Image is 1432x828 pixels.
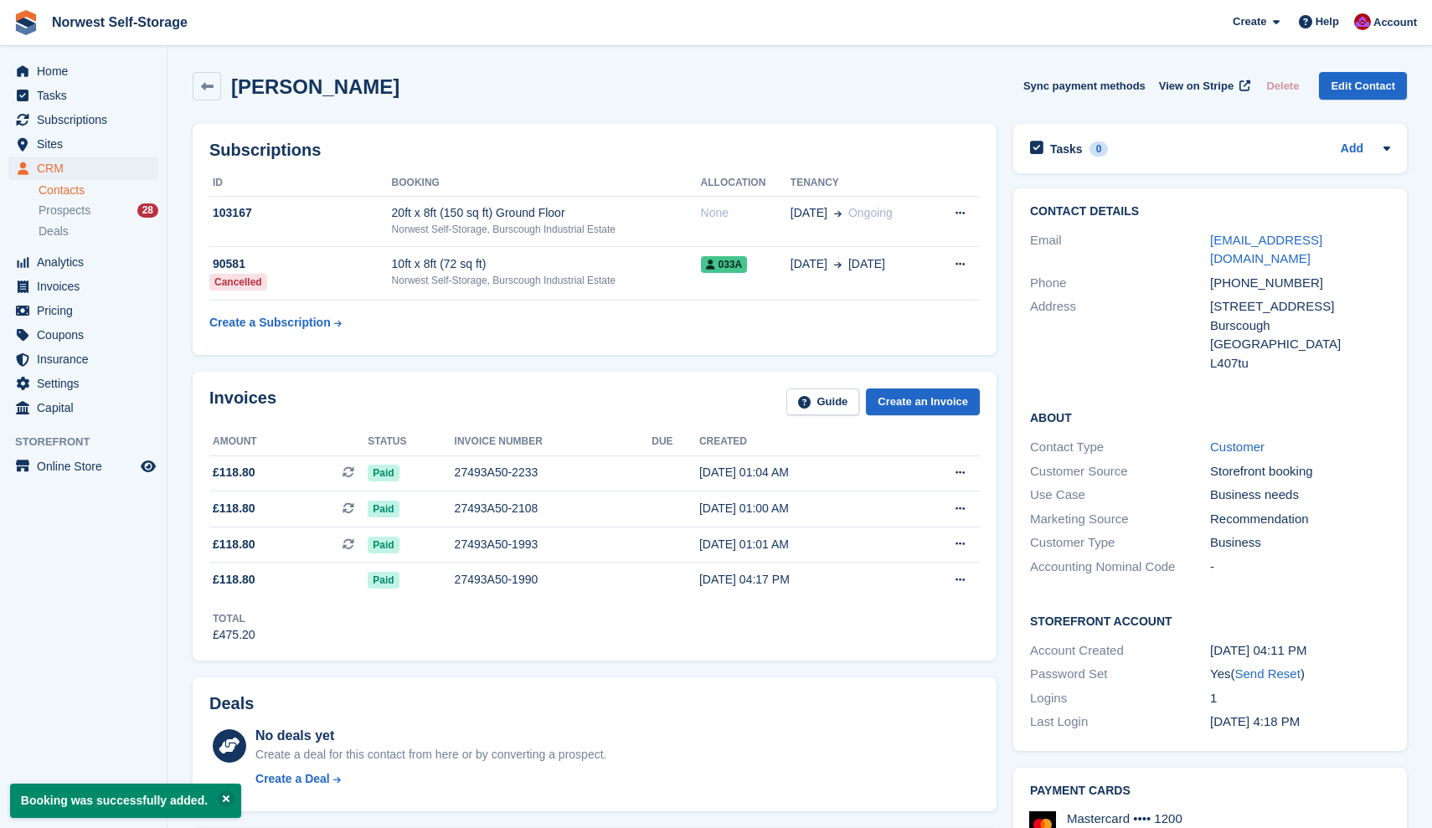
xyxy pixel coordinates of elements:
div: Recommendation [1210,510,1390,529]
a: Send Reset [1234,666,1300,681]
div: Marketing Source [1030,510,1210,529]
th: Amount [209,429,368,455]
h2: [PERSON_NAME] [231,75,399,98]
span: 033a [701,256,748,273]
th: Status [368,429,454,455]
div: Norwest Self-Storage, Burscough Industrial Estate [392,222,701,237]
span: Help [1316,13,1339,30]
img: Daniel Grensinger [1354,13,1371,30]
a: menu [8,108,158,131]
div: [GEOGRAPHIC_DATA] [1210,335,1390,354]
div: Customer Source [1030,462,1210,481]
a: Prospects 28 [39,202,158,219]
div: Last Login [1030,712,1210,732]
a: Create a Subscription [209,307,342,338]
div: [DATE] 04:17 PM [699,571,901,589]
th: ID [209,170,392,197]
a: menu [8,347,158,371]
a: Deals [39,223,158,240]
div: - [1210,558,1390,577]
div: Create a Subscription [209,314,331,332]
a: menu [8,372,158,395]
div: 27493A50-2108 [455,500,652,517]
th: Tenancy [791,170,931,197]
div: 27493A50-1993 [455,536,652,553]
span: Deals [39,224,69,239]
button: Sync payment methods [1023,72,1146,100]
a: menu [8,59,158,83]
div: [DATE] 04:11 PM [1210,641,1390,661]
span: Storefront [15,434,167,450]
div: Address [1030,297,1210,373]
div: None [701,204,791,222]
span: Paid [368,465,399,481]
div: L407tu [1210,354,1390,373]
div: [DATE] 01:04 AM [699,464,901,481]
span: £118.80 [213,500,255,517]
span: Insurance [37,347,137,371]
span: £118.80 [213,464,255,481]
th: Allocation [701,170,791,197]
div: Contact Type [1030,438,1210,457]
div: Accounting Nominal Code [1030,558,1210,577]
span: Tasks [37,84,137,107]
div: 27493A50-2233 [455,464,652,481]
h2: Subscriptions [209,141,980,160]
span: [DATE] [791,255,827,273]
span: Home [37,59,137,83]
div: Account Created [1030,641,1210,661]
div: Customer Type [1030,533,1210,553]
th: Due [652,429,699,455]
div: £475.20 [213,626,255,644]
a: menu [8,396,158,419]
span: Pricing [37,299,137,322]
span: [DATE] [791,204,827,222]
span: Coupons [37,323,137,347]
div: 27493A50-1990 [455,571,652,589]
div: Total [213,611,255,626]
span: CRM [37,157,137,180]
div: [STREET_ADDRESS] [1210,297,1390,316]
a: View on Stripe [1152,72,1254,100]
div: 1 [1210,689,1390,708]
span: Settings [37,372,137,395]
span: Paid [368,537,399,553]
th: Booking [392,170,701,197]
time: 2025-06-12 15:18:02 UTC [1210,714,1300,728]
th: Created [699,429,901,455]
div: 0 [1089,141,1109,157]
h2: Storefront Account [1030,612,1390,629]
a: menu [8,157,158,180]
a: menu [8,455,158,478]
a: menu [8,323,158,347]
h2: Tasks [1050,141,1083,157]
a: menu [8,250,158,274]
div: Yes [1210,665,1390,684]
span: View on Stripe [1159,78,1234,95]
div: 90581 [209,255,392,273]
a: Add [1341,140,1363,159]
div: Password Set [1030,665,1210,684]
span: Ongoing [848,206,893,219]
span: Online Store [37,455,137,478]
a: menu [8,299,158,322]
h2: Contact Details [1030,205,1390,219]
th: Invoice number [455,429,652,455]
div: [DATE] 01:00 AM [699,500,901,517]
div: Mastercard •••• 1200 [1067,811,1182,826]
span: Account [1373,14,1417,31]
div: [DATE] 01:01 AM [699,536,901,553]
span: Create [1233,13,1266,30]
span: Paid [368,501,399,517]
a: Guide [786,388,860,416]
div: Email [1030,231,1210,269]
span: Subscriptions [37,108,137,131]
p: Booking was successfully added. [10,784,241,818]
span: Capital [37,396,137,419]
button: Delete [1259,72,1306,100]
div: Norwest Self-Storage, Burscough Industrial Estate [392,273,701,288]
a: Edit Contact [1319,72,1407,100]
a: [EMAIL_ADDRESS][DOMAIN_NAME] [1210,233,1322,266]
div: 10ft x 8ft (72 sq ft) [392,255,701,273]
span: [DATE] [848,255,885,273]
